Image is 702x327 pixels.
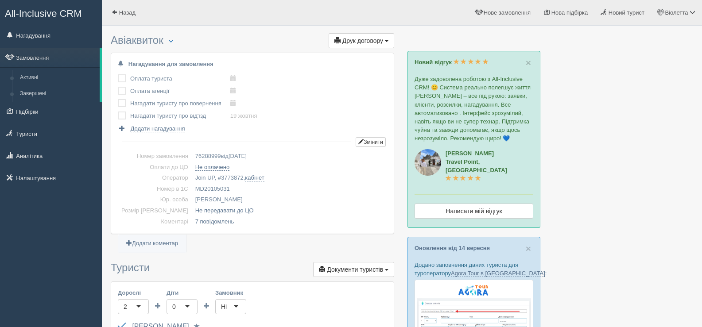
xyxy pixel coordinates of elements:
span: Додати нагадування [131,125,185,132]
td: Оплати до ЦО [118,162,192,173]
label: Діти [167,289,198,297]
a: Не оплачено [195,164,229,171]
p: Дуже задоволена роботою з All-Inclusive CRM! 😊 Система реально полегшує життя [PERSON_NAME] – все... [415,75,533,142]
a: [PERSON_NAME]Travel Point, [GEOGRAPHIC_DATA] [446,150,507,182]
button: Друк договору [329,33,394,48]
b: Нагадування для замовлення [128,61,213,67]
td: Оператор [118,173,192,184]
td: MD20105031 [192,184,387,195]
a: Не передавати до ЦО [195,207,254,214]
a: Написати мій відгук [415,204,533,219]
a: Оновлення від 14 вересня [415,245,490,251]
span: Документи туристів [327,266,383,273]
a: Активні [16,70,100,86]
a: 19 жовтня [230,112,257,119]
span: All-Inclusive CRM [5,8,82,19]
div: Ні [221,302,227,311]
a: кабінет [245,174,264,181]
td: Нагадати туристу про від'їзд [130,110,230,122]
a: Завершені [16,86,100,102]
div: 2 [124,302,127,311]
a: Новий відгук [415,59,489,65]
span: Друк договору [342,37,383,44]
td: Оплата туриста [130,73,230,85]
label: Замовник [215,289,246,297]
a: Додати нагадування [118,124,185,133]
td: Нагадати туристу про повернення [130,97,230,110]
td: Розмір [PERSON_NAME] [118,205,192,216]
td: від [192,151,387,162]
a: 7 повідомлень [195,218,234,225]
td: Юр. особа [118,194,192,205]
span: Віолетта [665,9,688,16]
button: Close [526,244,531,253]
h3: Туристи [111,262,394,277]
span: 3773872 [221,174,244,181]
span: × [526,58,531,68]
span: 76288999 [195,153,221,159]
button: Змінити [356,137,386,147]
a: Agora Tour в [GEOGRAPHIC_DATA] [451,270,545,277]
button: Документи туристів [313,262,394,277]
span: [DATE] [229,153,247,159]
a: All-Inclusive CRM [0,0,101,25]
span: Нове замовлення [484,9,531,16]
span: Новий турист [609,9,644,16]
td: Join UP, # , [192,173,387,184]
p: Додано заповнення даних туриста для туроператору : [415,261,533,277]
div: 0 [172,302,176,311]
span: Назад [119,9,136,16]
button: Close [526,58,531,67]
h3: Авіаквиток [111,35,394,48]
td: Оплата агенції [130,85,230,97]
td: Номер замовлення [118,151,192,162]
span: Нова підбірка [551,9,588,16]
td: Коментарі [118,216,192,227]
a: Додати коментар [118,235,186,253]
label: Дорослі [118,289,149,297]
td: Номер в 1С [118,184,192,195]
span: × [526,243,531,254]
td: [PERSON_NAME] [192,194,387,205]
